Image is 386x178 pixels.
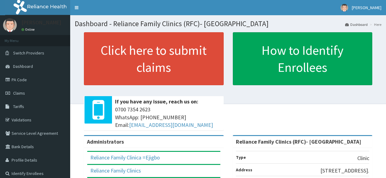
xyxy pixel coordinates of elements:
img: User Image [341,4,348,12]
strong: Reliance Family Clinics (RFC)- [GEOGRAPHIC_DATA] [236,138,361,145]
p: [PERSON_NAME] [21,20,61,25]
h1: Dashboard - Reliance Family Clinics (RFC)- [GEOGRAPHIC_DATA] [75,20,381,28]
b: Address [236,167,252,173]
p: [STREET_ADDRESS]. [320,167,369,175]
a: Online [21,27,36,32]
li: Here [368,22,381,27]
a: How to Identify Enrollees [233,32,373,85]
span: Dashboard [13,64,33,69]
b: If you have any issue, reach us on: [115,98,198,105]
img: User Image [3,18,17,32]
b: Type [236,155,246,160]
span: Switch Providers [13,50,44,56]
a: Reliance Family Clinics [90,167,141,174]
span: Tariffs [13,104,24,109]
p: Clinic [357,154,369,162]
a: Click here to submit claims [84,32,224,85]
b: Administrators [87,138,124,145]
a: Reliance Family Clinica =Ejigbo [90,154,160,161]
a: Dashboard [345,22,368,27]
span: Claims [13,90,25,96]
span: [PERSON_NAME] [352,5,381,10]
span: 0700 7354 2623 WhatsApp: [PHONE_NUMBER] Email: [115,106,221,129]
a: [EMAIL_ADDRESS][DOMAIN_NAME] [129,121,213,128]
